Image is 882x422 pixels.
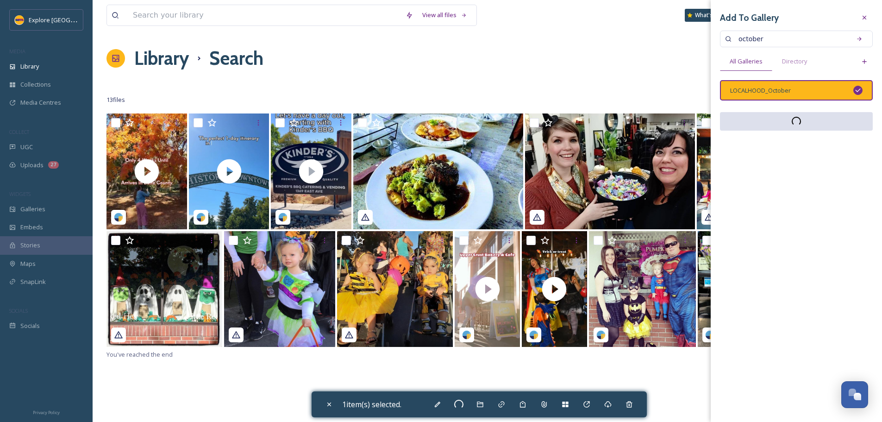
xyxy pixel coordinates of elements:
span: 1 item(s) selected. [342,399,401,409]
img: snapsea-logo.png [196,213,206,222]
img: snapsea-logo.png [462,330,471,340]
span: Galleries [20,205,45,214]
span: SOCIALS [9,307,28,314]
h3: Add To Gallery [720,11,779,25]
a: Library [134,44,189,72]
img: thumbnail [106,113,187,229]
span: MEDIA [9,48,25,55]
img: thumbnail [271,113,351,229]
img: thumbnail [189,113,269,229]
img: snapsea-logo.png [596,330,606,340]
img: lasalleschico-20240614-134358.jpg [697,113,866,229]
a: Privacy Policy [33,406,60,417]
img: thumbnail [522,231,587,347]
span: Maps [20,259,36,268]
span: All Galleries [730,57,763,66]
div: 27 [48,161,59,169]
span: Library [20,62,39,71]
span: You've reached the end [106,350,173,359]
span: Socials [20,321,40,330]
img: Butte%20County%20logo.png [15,15,24,25]
span: Embeds [20,223,43,232]
span: Collections [20,80,51,89]
span: Stories [20,241,40,250]
span: UGC [20,143,33,151]
button: Open Chat [841,381,868,408]
img: cottonpartychico-20240614-134358.jpg [525,113,694,229]
input: Search your library [128,5,401,25]
img: snapsea-logo.png [705,330,714,340]
span: Media Centres [20,98,61,107]
span: Privacy Policy [33,409,60,416]
span: Explore [GEOGRAPHIC_DATA] [29,15,110,24]
span: Directory [782,57,807,66]
h1: Search [209,44,263,72]
span: COLLECT [9,128,29,135]
a: What's New [685,9,731,22]
input: Search [734,30,849,48]
a: View all files [418,6,472,24]
img: vintagehen-20240614-134358.jpg [106,231,222,347]
img: chicofarmersmarket-20210916-221544.jpg [698,231,813,347]
span: LOCALHOOD_October [730,86,791,95]
img: snapsea-logo.png [114,213,123,222]
span: WIDGETS [9,190,31,197]
img: sweetchicoco-20240614-134358.jpg [224,231,335,347]
span: Uploads [20,161,44,170]
img: curriersquare-20240614-134358.jpg [337,231,453,347]
img: snapsea-logo.png [278,213,288,222]
span: SnapLink [20,277,46,286]
img: 5thstreetsteakhouse-20240614-134358 (8).jpg [353,113,523,229]
img: snapsea-logo.png [529,330,538,340]
span: 13 file s [106,95,125,104]
img: explorebuttecountyca-20210922-172949 (75).jpg [589,231,696,347]
img: thumbnail [455,231,520,347]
